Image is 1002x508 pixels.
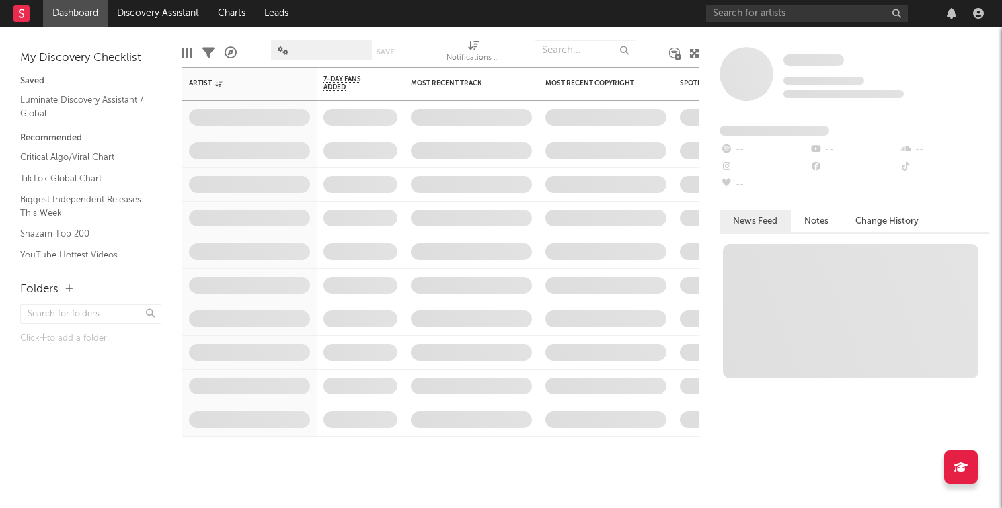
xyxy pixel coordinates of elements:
span: 7-Day Fans Added [323,75,377,91]
button: Save [377,48,394,56]
span: Fans Added by Platform [720,126,829,136]
div: Most Recent Copyright [545,79,646,87]
div: Notifications (Artist) [447,50,500,67]
div: Most Recent Track [411,79,512,87]
div: Artist [189,79,290,87]
span: Some Artist [783,54,844,66]
button: Notes [791,210,842,232]
div: Saved [20,73,161,89]
a: Biggest Independent Releases This Week [20,192,148,220]
a: YouTube Hottest Videos [20,248,148,263]
div: Spotify Monthly Listeners [680,79,781,87]
button: Change History [842,210,932,232]
a: Shazam Top 200 [20,226,148,241]
div: My Discovery Checklist [20,50,161,67]
div: Folders [20,282,59,298]
div: -- [720,141,809,159]
div: Notifications (Artist) [447,34,500,73]
div: Edit Columns [182,34,192,73]
span: Tracking Since: [DATE] [783,77,864,85]
input: Search for artists [706,5,908,22]
a: Some Artist [783,54,844,67]
div: Filters [202,34,215,73]
input: Search... [535,40,635,60]
input: Search for folders... [20,304,161,324]
span: 0 fans last week [783,90,904,98]
div: A&R Pipeline [225,34,237,73]
div: -- [809,141,898,159]
a: Critical Algo/Viral Chart [20,150,148,165]
div: -- [809,159,898,176]
div: -- [899,141,989,159]
div: Click to add a folder. [20,331,161,347]
a: TikTok Global Chart [20,171,148,186]
button: News Feed [720,210,791,232]
div: Recommended [20,130,161,146]
a: Luminate Discovery Assistant / Global [20,93,148,120]
div: -- [720,176,809,194]
div: -- [720,159,809,176]
div: -- [899,159,989,176]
